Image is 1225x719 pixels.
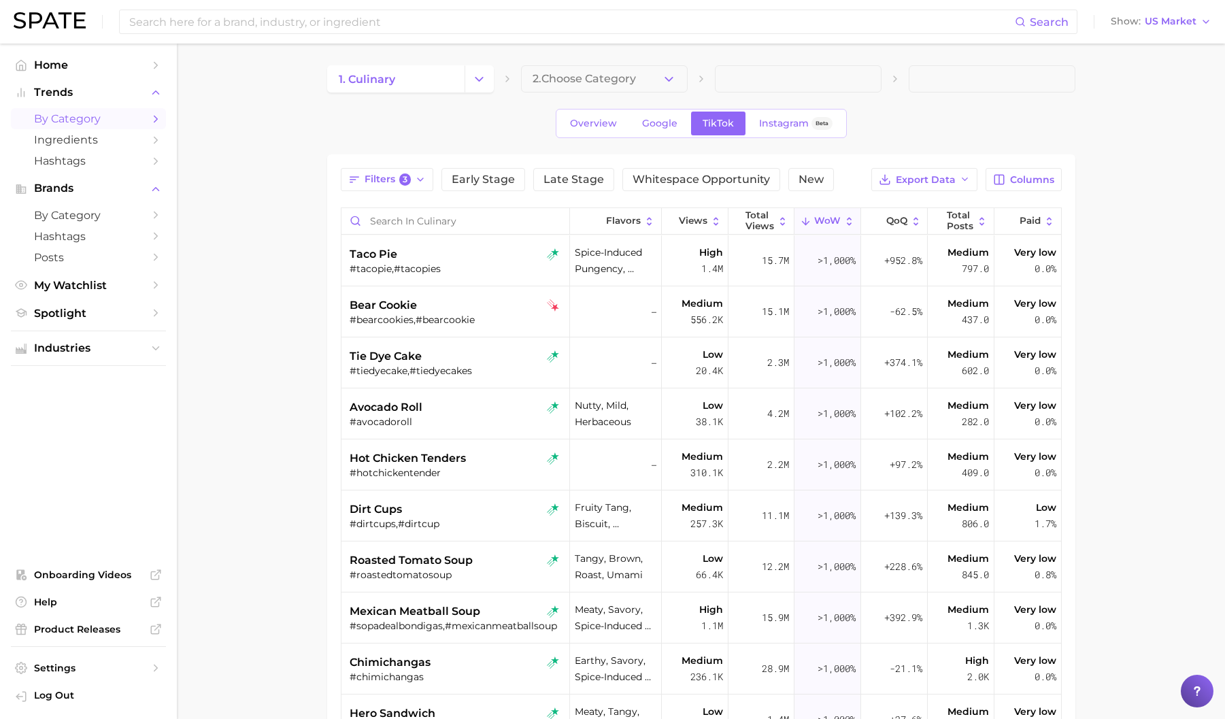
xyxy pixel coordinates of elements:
button: chimichangastiktok rising star#chimichangasearthy, savory, spice-induced pungencyMedium236.1k28.9... [341,643,1061,695]
span: Total Posts [947,210,973,231]
span: – [652,303,656,320]
button: roasted tomato souptiktok rising star#roastedtomatosouptangy, brown, roast, umamiLow66.4k12.2m>1,... [341,541,1061,592]
span: 66.4k [696,567,723,583]
span: nutty, mild, herbaceous [575,397,656,430]
span: Low [1036,499,1056,516]
a: Google [631,112,689,135]
span: Help [34,596,143,608]
span: Onboarding Videos [34,569,143,581]
span: 15.7m [762,252,789,269]
span: QoQ [886,216,907,227]
span: +228.6% [884,558,922,575]
span: 1.1m [701,618,723,634]
button: Industries [11,338,166,358]
span: Medium [947,397,989,414]
button: QoQ [861,208,928,235]
img: tiktok rising star [547,452,559,465]
span: 409.0 [962,465,989,481]
span: 437.0 [962,312,989,328]
span: 602.0 [962,363,989,379]
span: Search [1030,16,1069,29]
span: Filters [365,173,412,186]
span: +102.2% [884,405,922,422]
span: 12.2m [762,558,789,575]
span: 0.0% [1035,618,1056,634]
span: High [699,244,723,261]
span: dirt cups [350,501,402,518]
a: Overview [558,112,628,135]
span: Show [1111,18,1141,25]
button: tie dye caketiktok rising star#tiedyecake,#tiedyecakes–Low20.4k2.3m>1,000%+374.1%Medium602.0Very ... [341,337,1061,388]
span: >1,000% [818,662,856,675]
span: by Category [34,209,143,222]
span: Home [34,58,143,71]
span: 0.8% [1035,567,1056,583]
img: tiktok rising star [547,605,559,618]
span: fruity tang, biscuit, chocolate [575,499,656,532]
span: Very low [1014,244,1056,261]
a: Hashtags [11,150,166,171]
div: #sopadealbondigas,#mexicanmeatballsoup [350,620,565,632]
span: 1. culinary [339,73,395,86]
img: tiktok rising star [547,554,559,567]
span: 0.0% [1035,312,1056,328]
span: >1,000% [818,254,856,267]
span: 257.3k [690,516,723,532]
span: Spotlight [34,307,143,320]
button: Total Views [728,208,795,235]
span: >1,000% [818,407,856,420]
span: My Watchlist [34,279,143,292]
button: ShowUS Market [1107,13,1215,31]
a: Product Releases [11,619,166,639]
button: Filters3 [341,168,434,191]
span: Very low [1014,295,1056,312]
button: Trends [11,82,166,103]
span: 0.0% [1035,414,1056,430]
a: Ingredients [11,129,166,150]
img: tiktok rising star [547,503,559,516]
div: #roastedtomatosoup [350,569,565,581]
span: Columns [1010,174,1054,186]
a: Home [11,54,166,76]
span: bear cookie [350,297,417,314]
span: TikTok [703,118,734,129]
a: Settings [11,658,166,678]
span: Medium [947,550,989,567]
span: Very low [1014,550,1056,567]
span: Brands [34,182,143,195]
span: >1,000% [818,305,856,318]
div: #chimichangas [350,671,565,683]
span: Beta [816,118,828,129]
a: by Category [11,205,166,226]
span: Settings [34,662,143,674]
span: 4.2m [767,405,789,422]
button: Export Data [871,168,977,191]
span: >1,000% [818,356,856,369]
a: Hashtags [11,226,166,247]
a: Spotlight [11,303,166,324]
span: High [699,601,723,618]
span: 38.1k [696,414,723,430]
span: High [965,652,989,669]
span: Export Data [896,174,956,186]
span: >1,000% [818,509,856,522]
span: Total Views [745,210,774,231]
span: by Category [34,112,143,125]
span: 2.0k [967,669,989,685]
div: #tiedyecake,#tiedyecakes [350,365,565,377]
span: +392.9% [884,609,922,626]
span: >1,000% [818,458,856,471]
span: Very low [1014,652,1056,669]
span: 797.0 [962,261,989,277]
span: New [799,174,824,185]
button: bear cookietiktok falling star#bearcookies,#bearcookie–Medium556.2k15.1m>1,000%-62.5%Medium437.0V... [341,286,1061,337]
span: 2. Choose Category [533,73,636,85]
span: Medium [682,652,723,669]
span: Low [703,397,723,414]
button: Columns [986,168,1061,191]
span: – [652,354,656,371]
span: Very low [1014,601,1056,618]
span: 11.1m [762,507,789,524]
button: Views [662,208,728,235]
div: #hotchickentender [350,467,565,479]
